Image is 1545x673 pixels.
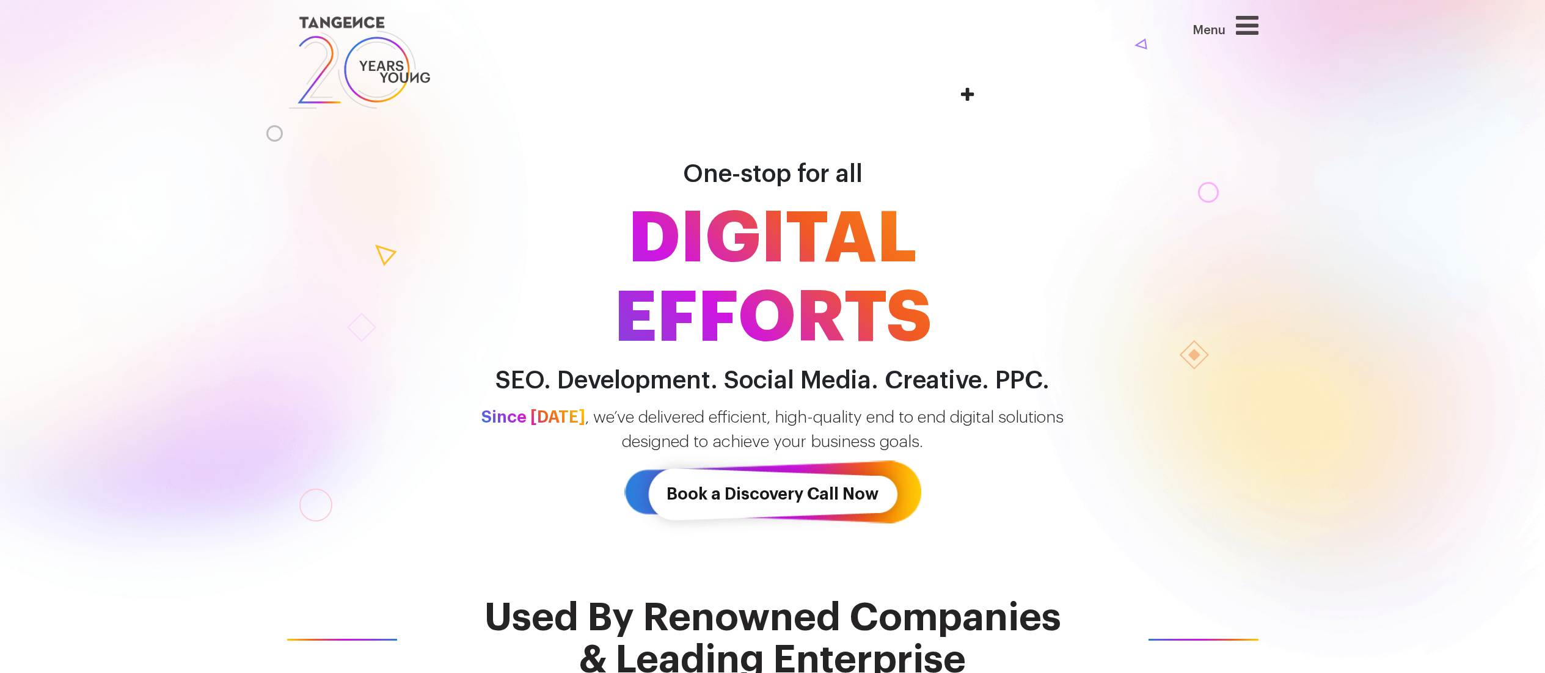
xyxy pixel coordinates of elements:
h2: SEO. Development. Social Media. Creative. PPC. [425,367,1121,395]
p: , we’ve delivered efficient, high-quality end to end digital solutions designed to achieve your b... [425,406,1121,455]
span: DIGITAL EFFORTS [425,199,1121,358]
span: Since [DATE] [481,409,585,426]
img: logo SVG [287,12,433,113]
a: Book a Discovery Call Now [624,455,921,534]
span: One-stop for all [683,162,863,186]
